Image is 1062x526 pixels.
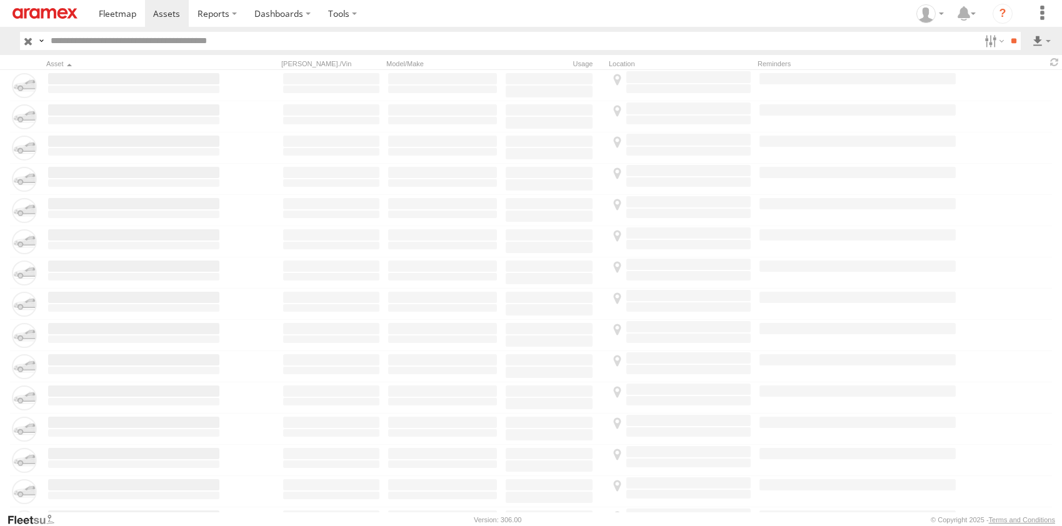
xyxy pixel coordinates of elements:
a: Visit our Website [7,514,64,526]
div: Version: 306.00 [474,516,521,524]
div: Emad Mabrouk [912,4,948,23]
label: Export results as... [1031,32,1052,50]
div: Click to Sort [46,59,221,68]
div: Reminders [758,59,908,68]
span: Refresh [1047,56,1062,68]
div: Model/Make [386,59,499,68]
a: Terms and Conditions [989,516,1055,524]
div: Usage [504,59,604,68]
div: Location [609,59,753,68]
i: ? [993,4,1013,24]
label: Search Filter Options [979,32,1006,50]
div: © Copyright 2025 - [931,516,1055,524]
label: Search Query [36,32,46,50]
img: aramex-logo.svg [13,8,78,19]
div: [PERSON_NAME]./Vin [281,59,381,68]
